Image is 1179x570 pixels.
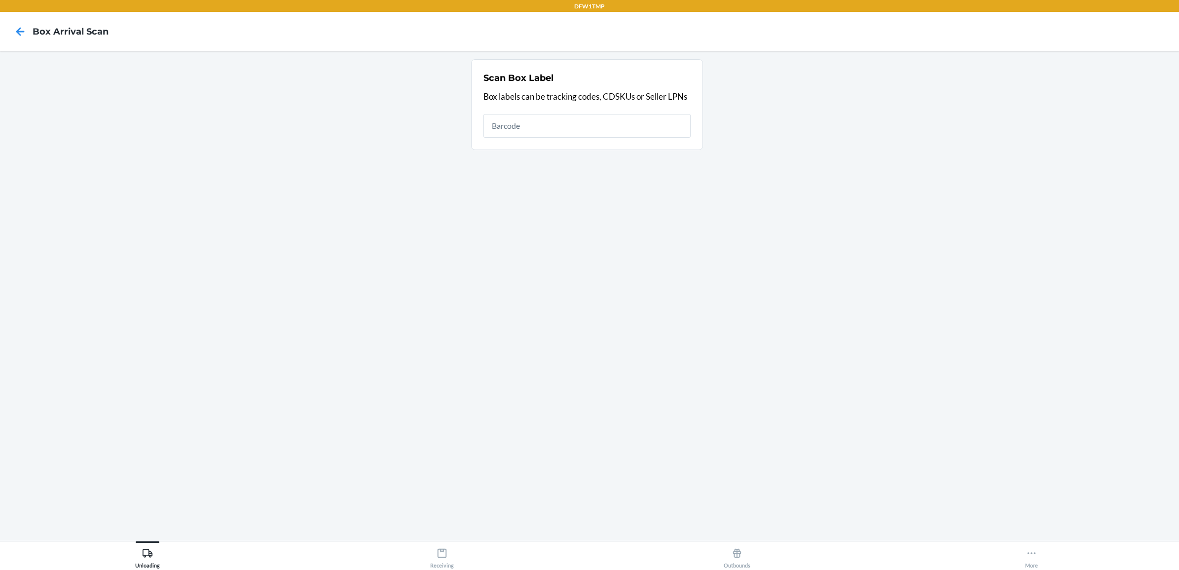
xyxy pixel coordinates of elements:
[724,544,750,569] div: Outbounds
[483,114,691,138] input: Barcode
[135,544,160,569] div: Unloading
[295,541,590,569] button: Receiving
[430,544,454,569] div: Receiving
[1025,544,1038,569] div: More
[574,2,605,11] p: DFW1TMP
[589,541,884,569] button: Outbounds
[483,90,691,103] p: Box labels can be tracking codes, CDSKUs or Seller LPNs
[483,72,553,84] h2: Scan Box Label
[33,25,109,38] h4: Box Arrival Scan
